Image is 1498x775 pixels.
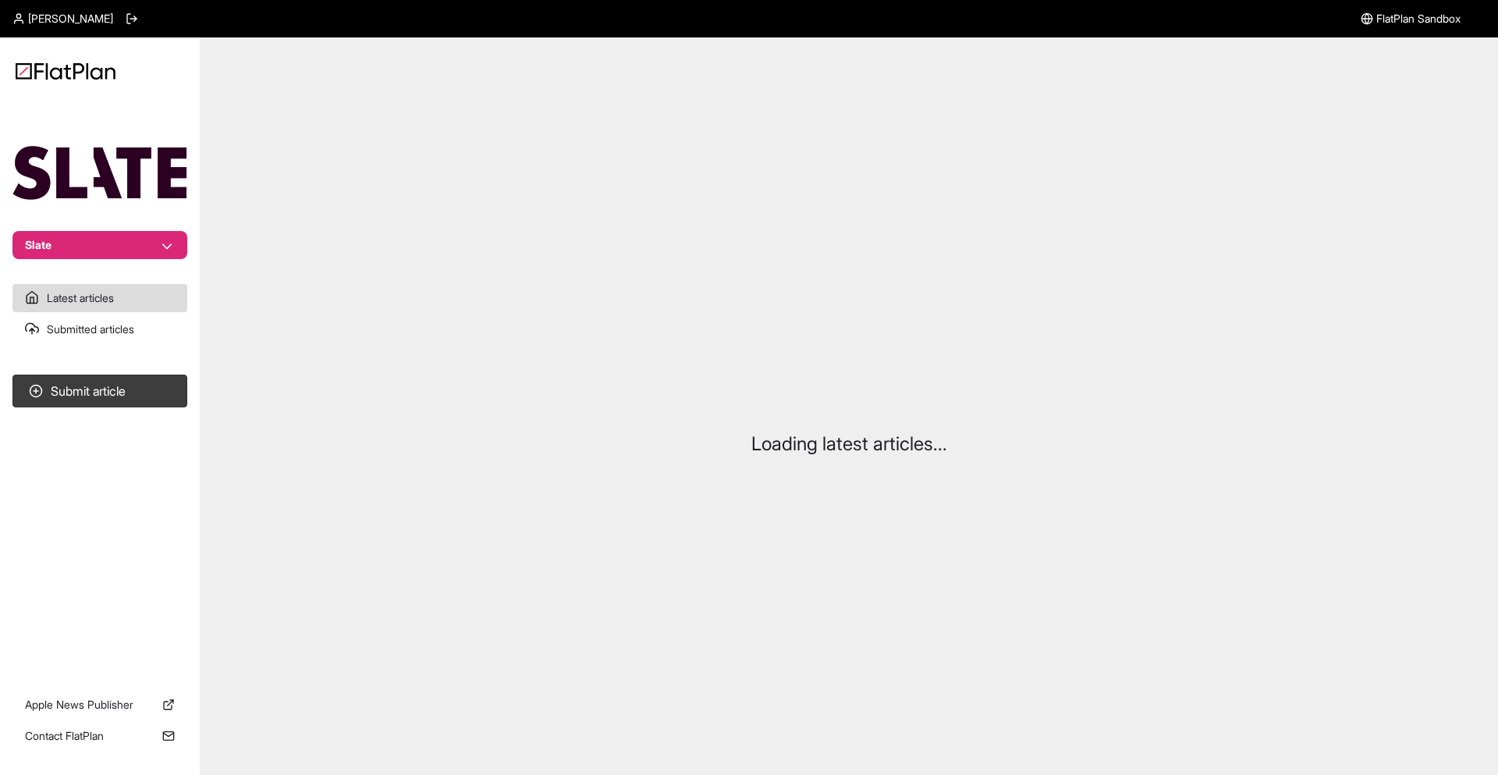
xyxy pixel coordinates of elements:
span: FlatPlan Sandbox [1376,11,1461,27]
a: [PERSON_NAME] [12,11,113,27]
button: Slate [12,231,187,259]
a: Submitted articles [12,315,187,343]
a: Contact FlatPlan [12,722,187,750]
span: [PERSON_NAME] [28,11,113,27]
a: Apple News Publisher [12,691,187,719]
a: Latest articles [12,284,187,312]
img: Logo [16,62,115,80]
p: Loading latest articles... [751,432,947,457]
img: Publication Logo [12,146,187,200]
button: Submit article [12,375,187,407]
